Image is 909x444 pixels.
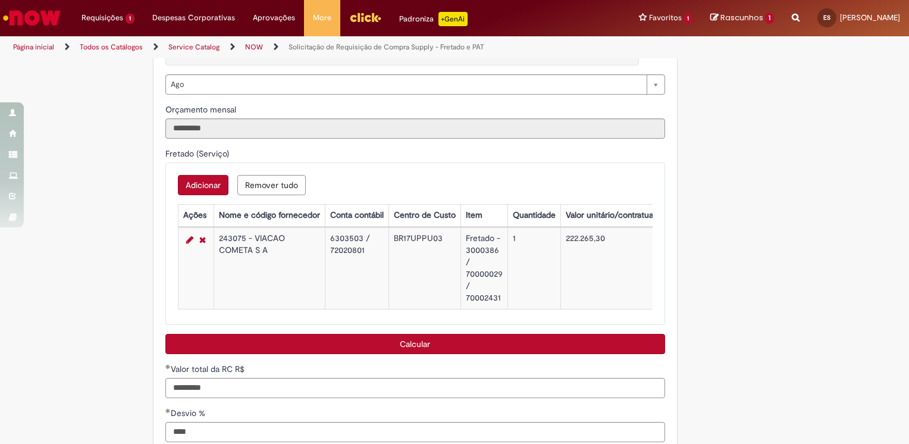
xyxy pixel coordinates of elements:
span: Valor total da RC R$ [171,364,247,374]
span: Favoritos [649,12,682,24]
span: Requisições [82,12,123,24]
span: More [313,12,331,24]
th: Centro de Custo [388,204,460,226]
th: Ações [178,204,214,226]
span: 1 [126,14,134,24]
th: Nome e código fornecedor [214,204,325,226]
span: ES [823,14,830,21]
span: Despesas Corporativas [152,12,235,24]
input: Valor total da RC R$ [165,378,665,398]
td: 6303503 / 72020801 [325,227,388,309]
a: Service Catalog [168,42,220,52]
button: Remove all rows for Fretado (Serviço) [237,175,306,195]
input: Orçamento mensal [165,118,665,139]
input: Desvio % [165,422,665,442]
a: Página inicial [13,42,54,52]
ul: Trilhas de página [9,36,597,58]
a: NOW [245,42,263,52]
td: BR17UPPU03 [388,227,460,309]
th: Item [460,204,507,226]
span: 1 [765,13,774,24]
td: 1 [507,227,560,309]
td: 243075 - VIACAO COMETA S A [214,227,325,309]
th: Valor unitário/contratual [560,204,660,226]
img: click_logo_yellow_360x200.png [349,8,381,26]
button: Calcular [165,334,665,354]
span: [PERSON_NAME] [840,12,900,23]
td: Fretado - 3000386 / 70000029 / 70002431 [460,227,507,309]
img: ServiceNow [1,6,62,30]
a: Rascunhos [710,12,774,24]
span: Fretado (Serviço) [165,148,231,159]
span: Obrigatório Preenchido [165,364,171,369]
th: Conta contábil [325,204,388,226]
span: Ago [171,75,641,94]
th: Quantidade [507,204,560,226]
label: Somente leitura - Orçamento mensal [165,104,239,115]
td: 222.265,30 [560,227,660,309]
a: Editar Linha 1 [183,233,196,247]
p: +GenAi [438,12,468,26]
a: Todos os Catálogos [80,42,143,52]
a: Solicitação de Requisição de Compra Supply - Fretado e PAT [289,42,484,52]
span: Aprovações [253,12,295,24]
div: Padroniza [399,12,468,26]
span: Desvio % [171,408,208,418]
button: Add a row for Fretado (Serviço) [178,175,228,195]
span: Rascunhos [720,12,763,23]
a: Remover linha 1 [196,233,209,247]
span: 1 [684,14,693,24]
span: Obrigatório Preenchido [165,408,171,413]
